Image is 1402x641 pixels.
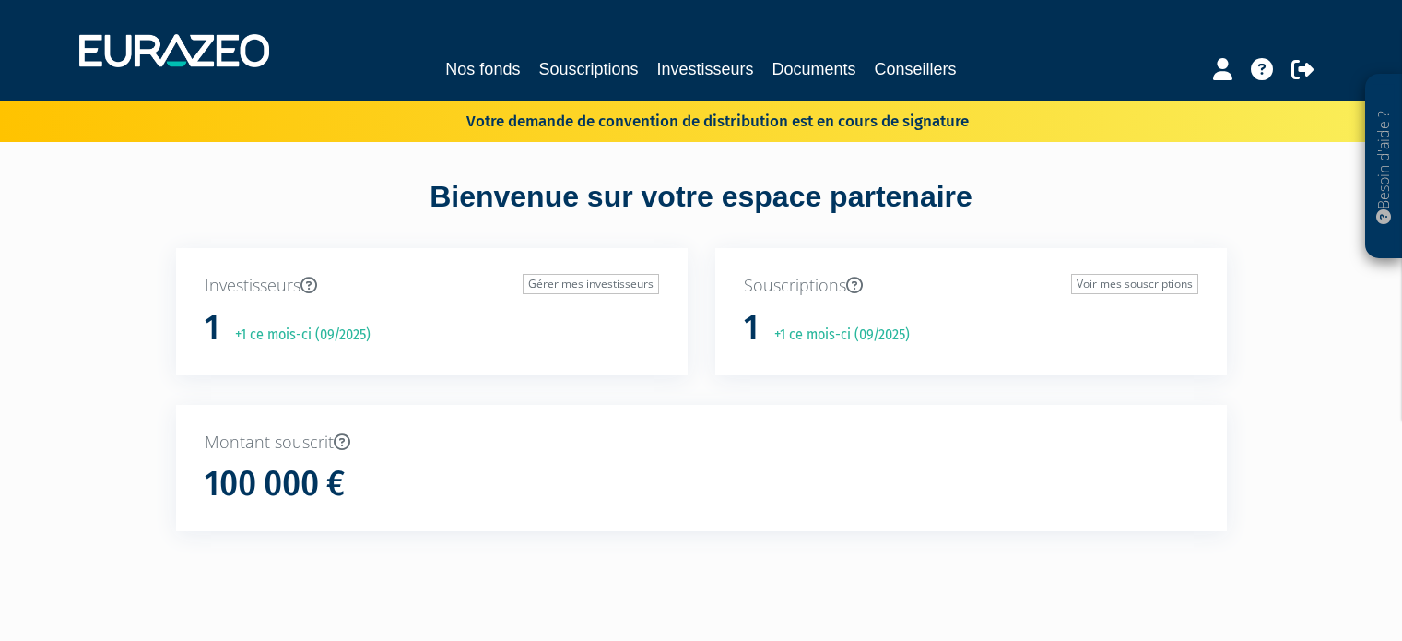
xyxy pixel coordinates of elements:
[162,176,1241,248] div: Bienvenue sur votre espace partenaire
[205,465,345,504] h1: 100 000 €
[744,274,1198,298] p: Souscriptions
[222,325,371,346] p: +1 ce mois-ci (09/2025)
[656,56,753,82] a: Investisseurs
[445,56,520,82] a: Nos fonds
[205,274,659,298] p: Investisseurs
[79,34,269,67] img: 1732889491-logotype_eurazeo_blanc_rvb.png
[744,309,759,348] h1: 1
[205,431,1198,455] p: Montant souscrit
[1071,274,1198,294] a: Voir mes souscriptions
[761,325,910,346] p: +1 ce mois-ci (09/2025)
[205,309,219,348] h1: 1
[1373,84,1395,250] p: Besoin d'aide ?
[413,106,969,133] p: Votre demande de convention de distribution est en cours de signature
[875,56,957,82] a: Conseillers
[523,274,659,294] a: Gérer mes investisseurs
[538,56,638,82] a: Souscriptions
[772,56,856,82] a: Documents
